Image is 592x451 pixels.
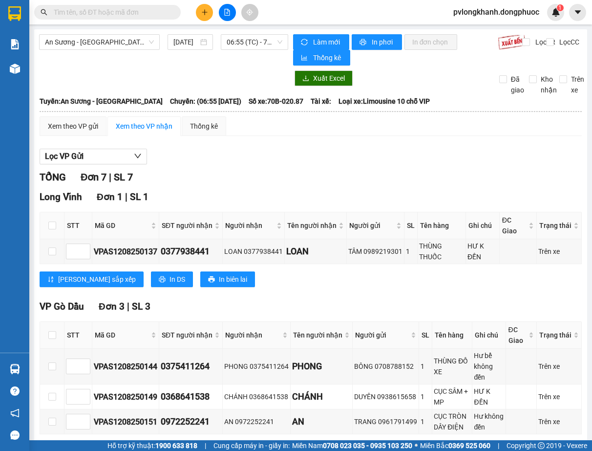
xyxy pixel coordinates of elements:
th: STT [64,212,92,239]
th: STT [64,322,92,349]
th: Tên hàng [418,212,466,239]
b: Tuyến: An Sương - [GEOGRAPHIC_DATA] [40,97,163,105]
div: PHONG 0375411264 [224,361,289,372]
input: Tìm tên, số ĐT hoặc mã đơn [54,7,169,18]
span: down [134,152,142,160]
span: In phơi [372,37,394,47]
span: VP Gò Dầu [40,301,84,312]
div: Xem theo VP gửi [48,121,98,132]
div: THÙNG THUỐC [419,241,464,262]
td: VPAS1208250137 [92,239,159,264]
span: Tên người nhận [293,330,342,340]
span: pvlongkhanh.dongphuoc [445,6,547,18]
span: SL 1 [130,191,148,203]
span: caret-down [573,8,582,17]
div: HƯ K ĐỀN [474,386,504,407]
button: printerIn phơi [352,34,402,50]
span: Mã GD [95,330,149,340]
span: | [127,301,129,312]
img: icon-new-feature [551,8,560,17]
span: message [10,430,20,440]
div: 1 [421,391,430,402]
div: VPAS1208250144 [94,361,157,373]
span: [PERSON_NAME] sắp xếp [58,274,136,285]
span: Trạng thái [539,330,571,340]
img: 9k= [498,34,526,50]
span: Đơn 7 [81,171,106,183]
div: CỤC TRÒN DÂY ĐIỆN [434,411,470,432]
div: Trên xe [538,361,580,372]
div: THÙNG ĐỒ XE [434,356,470,377]
span: TỔNG [40,171,66,183]
img: solution-icon [10,39,20,49]
div: CỤC SÂM + MP [434,386,470,407]
span: Lọc VP Gửi [45,150,84,162]
strong: 0708 023 035 - 0935 103 250 [323,442,412,450]
div: AN [292,415,351,428]
td: 0375411264 [159,349,223,384]
div: LOAN 0377938441 [224,246,283,257]
span: Thống kê [313,52,342,63]
img: logo-vxr [8,6,21,21]
span: Trên xe [567,74,588,95]
span: copyright [538,442,545,449]
span: ⚪️ [415,444,418,448]
button: printerIn biên lai [200,271,255,287]
div: Trên xe [538,246,580,257]
div: PHONG [292,360,351,373]
span: Miền Nam [292,440,412,451]
span: Chuyến: (06:55 [DATE]) [170,96,241,107]
th: Tên hàng [432,322,472,349]
span: | [125,191,127,203]
img: warehouse-icon [10,364,20,374]
span: printer [159,276,166,284]
span: download [302,75,309,83]
div: HƯ K ĐỀN [467,241,498,262]
th: Ghi chú [472,322,506,349]
span: Hỗ trợ kỹ thuật: [107,440,197,451]
input: 13/08/2025 [173,37,199,47]
td: 0972252241 [159,409,223,434]
span: Số xe: 70B-020.87 [249,96,303,107]
div: TÂM 0989219301 [348,246,402,257]
span: Mã GD [95,220,149,231]
div: 0375411264 [161,360,221,373]
button: printerIn DS [151,271,193,287]
span: SĐT người nhận [162,220,212,231]
span: In biên lai [219,274,247,285]
div: Hư không đền [474,411,504,432]
span: Miền Bắc [420,440,490,451]
span: printer [208,276,215,284]
span: Người gửi [349,220,394,231]
td: VPAS1208250144 [92,349,159,384]
div: Trên xe [538,416,580,427]
th: SL [404,212,418,239]
strong: 0369 525 060 [448,442,490,450]
span: Đơn 1 [97,191,123,203]
span: | [109,171,111,183]
td: LOAN [285,239,347,264]
span: bar-chart [301,54,309,62]
button: In đơn chọn [404,34,458,50]
span: Xuất Excel [313,73,345,84]
button: file-add [219,4,236,21]
span: An Sương - Châu Thành [45,35,154,49]
span: | [205,440,206,451]
div: CHÁNH 0368641538 [224,391,289,402]
div: CHÁNH [292,390,351,404]
img: warehouse-icon [10,64,20,74]
div: TRANG 0961791499 [354,416,417,427]
td: VPAS1208250151 [92,409,159,434]
button: aim [241,4,258,21]
span: Loại xe: Limousine 10 chỗ VIP [338,96,430,107]
button: downloadXuất Excel [295,70,353,86]
span: Làm mới [313,37,341,47]
td: VPAS1208250149 [92,384,159,409]
span: Đã giao [507,74,528,95]
span: Người nhận [225,330,280,340]
span: In DS [169,274,185,285]
span: Cung cấp máy in - giấy in: [213,440,290,451]
div: 0377938441 [161,245,221,258]
span: SL 3 [132,301,150,312]
div: Thống kê [190,121,218,132]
